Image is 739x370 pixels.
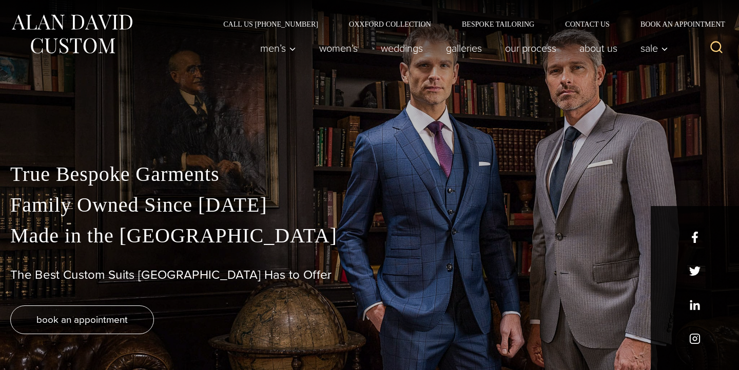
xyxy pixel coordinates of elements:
[10,11,133,57] img: Alan David Custom
[10,305,154,334] a: book an appointment
[550,20,625,28] a: Contact Us
[208,20,334,28] a: Call Us [PHONE_NUMBER]
[568,38,629,58] a: About Us
[494,38,568,58] a: Our Process
[208,20,729,28] nav: Secondary Navigation
[435,38,494,58] a: Galleries
[625,20,729,28] a: Book an Appointment
[334,20,446,28] a: Oxxford Collection
[10,268,729,282] h1: The Best Custom Suits [GEOGRAPHIC_DATA] Has to Offer
[249,38,674,58] nav: Primary Navigation
[640,43,668,53] span: Sale
[260,43,296,53] span: Men’s
[369,38,435,58] a: weddings
[10,159,729,251] p: True Bespoke Garments Family Owned Since [DATE] Made in the [GEOGRAPHIC_DATA]
[308,38,369,58] a: Women’s
[36,312,128,327] span: book an appointment
[704,36,729,60] button: View Search Form
[446,20,550,28] a: Bespoke Tailoring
